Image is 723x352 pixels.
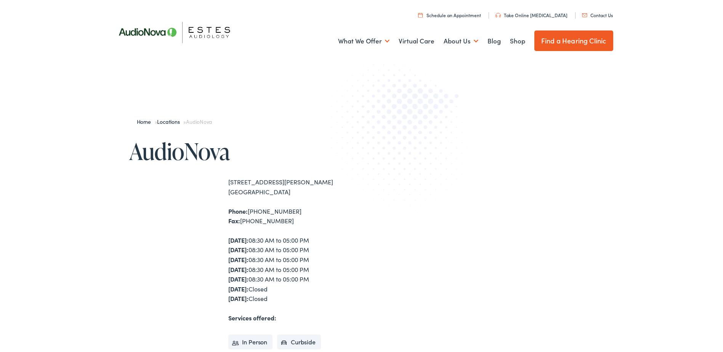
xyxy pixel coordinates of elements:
div: [STREET_ADDRESS][PERSON_NAME] [GEOGRAPHIC_DATA] [228,177,362,197]
div: 08:30 AM to 05:00 PM 08:30 AM to 05:00 PM 08:30 AM to 05:00 PM 08:30 AM to 05:00 PM 08:30 AM to 0... [228,235,362,304]
img: utility icon [418,13,423,18]
strong: [DATE]: [228,265,248,274]
a: Home [137,118,155,125]
a: Shop [510,27,525,55]
li: Curbside [277,334,321,350]
strong: Services offered: [228,314,276,322]
strong: [DATE]: [228,294,248,302]
img: utility icon [495,13,501,18]
a: Contact Us [582,12,613,18]
a: Take Online [MEDICAL_DATA] [495,12,567,18]
strong: [DATE]: [228,285,248,293]
strong: [DATE]: [228,236,248,244]
h1: AudioNova [129,139,362,164]
span: » » [137,118,212,125]
a: Schedule an Appointment [418,12,481,18]
strong: [DATE]: [228,255,248,264]
a: About Us [444,27,478,55]
a: What We Offer [338,27,390,55]
img: utility icon [582,13,587,17]
a: Virtual Care [399,27,434,55]
li: In Person [228,334,273,350]
strong: [DATE]: [228,275,248,283]
strong: Phone: [228,207,248,215]
a: Blog [487,27,501,55]
a: Find a Hearing Clinic [534,30,613,51]
a: Locations [157,118,183,125]
span: AudioNova [186,118,212,125]
div: [PHONE_NUMBER] [PHONE_NUMBER] [228,206,362,226]
strong: Fax: [228,216,240,225]
strong: [DATE]: [228,245,248,254]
